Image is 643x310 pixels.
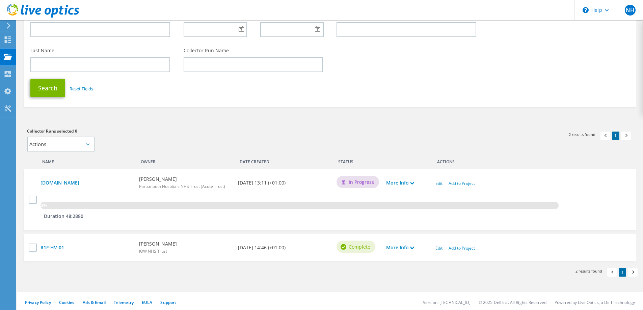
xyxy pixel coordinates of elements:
span: Complete [349,243,370,251]
span: Duration 48:2880 [44,213,83,219]
label: Last Name [30,47,54,54]
svg: \n [583,7,589,13]
span: 2 results found [575,268,602,274]
a: Add to Project [449,245,475,251]
a: 1 [612,132,619,140]
li: Powered by Live Optics, a Dell Technology [555,300,635,305]
span: NH [625,5,636,16]
div: Name [37,155,136,166]
label: Collector Run Name [184,47,229,54]
li: © 2025 Dell Inc. All Rights Reserved [479,300,546,305]
a: Privacy Policy [25,300,51,305]
a: R1F-HV-01 [41,244,132,251]
div: Status [333,155,382,166]
b: [PERSON_NAME] [139,175,225,183]
div: Date Created [235,155,333,166]
a: EULA [142,300,152,305]
b: [DATE] 13:11 (+01:00) [238,179,286,187]
div: Actions [432,155,629,166]
h3: Collector Runs selected 0 [27,128,323,135]
li: Version: [TECHNICAL_ID] [423,300,471,305]
span: IOW NHS Trust [139,248,167,254]
a: Reset Fields [70,86,93,92]
a: Edit [435,180,443,186]
a: Support [160,300,176,305]
a: More Info [386,179,414,187]
a: Telemetry [114,300,134,305]
div: Owner [136,155,234,166]
a: More Info [386,244,414,251]
b: [PERSON_NAME] [139,240,177,248]
b: [DATE] 14:46 (+01:00) [238,244,286,251]
a: Edit [435,245,443,251]
span: Portsmouth Hospitals NHS Trust (Acute Trust) [139,184,225,189]
a: Ads & Email [83,300,106,305]
a: Cookies [59,300,75,305]
a: [DOMAIN_NAME] [41,179,132,187]
span: In Progress [349,178,374,186]
span: 2 results found [569,132,595,137]
a: 1 [619,268,626,277]
button: Search [30,79,65,97]
a: Add to Project [449,180,475,186]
